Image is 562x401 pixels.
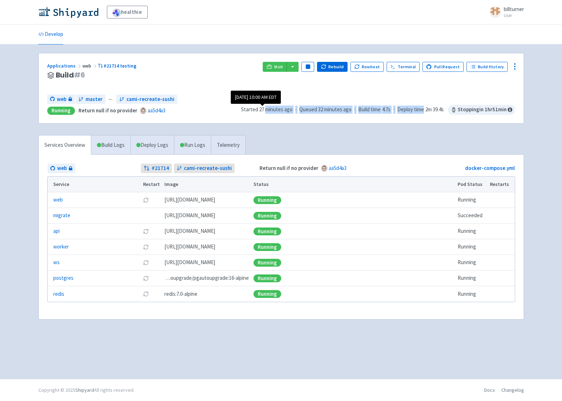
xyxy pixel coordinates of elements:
[143,260,149,266] button: Restart pod
[130,135,174,155] a: Deploy Logs
[143,276,149,281] button: Restart pod
[241,105,515,115] div: · · ·
[259,106,293,113] time: 27 minutes ago
[164,196,215,204] span: [DOMAIN_NAME][URL]
[143,197,149,203] button: Restart pod
[263,62,287,72] a: Visit
[38,386,135,394] div: Copyright © 2025 All rights reserved.
[455,286,487,302] td: Running
[162,177,251,192] th: Image
[425,106,444,114] span: 2m 39.4s
[397,106,424,114] span: Deploy time
[485,6,524,18] a: billturner User
[126,95,174,103] span: cami-recreate-sushi
[253,212,281,220] div: Running
[152,164,169,172] strong: # 21714
[260,165,318,171] strong: Return null if no provider
[164,258,215,267] span: [DOMAIN_NAME][URL]
[53,243,69,251] a: worker
[253,243,281,251] div: Running
[164,274,249,282] span: pgautoupgrade/pgautoupgrade:16-alpine
[75,387,94,393] a: Shipyard
[53,258,60,267] a: ws
[501,387,524,393] a: Changelog
[448,105,515,115] span: Stopping in 1 hr 51 min
[455,255,487,271] td: Running
[318,106,351,113] time: 32 minutes ago
[74,70,85,80] span: # 6
[48,164,75,173] a: web
[274,64,283,70] span: Visit
[455,271,487,286] td: Running
[174,135,211,155] a: Run Logs
[78,107,137,114] strong: Return null if no provider
[53,290,64,298] a: redis
[329,165,347,171] a: aa5d4a3
[387,62,420,72] a: Terminal
[91,135,130,155] a: Build Logs
[164,212,215,220] span: [DOMAIN_NAME][URL]
[86,95,103,103] span: master
[465,165,515,171] a: docker-compose.yml
[184,164,232,172] span: cami-recreate-sushi
[141,177,162,192] th: Restart
[253,274,281,282] div: Running
[143,229,149,234] button: Restart pod
[484,387,495,393] a: Docs
[504,6,524,12] span: billturner
[350,62,384,72] button: Rowboat
[82,63,98,69] span: web
[174,164,235,173] a: cami-recreate-sushi
[455,239,487,255] td: Running
[164,227,215,235] span: [DOMAIN_NAME][URL]
[48,177,141,192] th: Service
[116,95,177,104] a: cami-recreate-sushi
[143,244,149,250] button: Restart pod
[56,71,85,79] span: Build
[53,274,73,282] a: postgres
[143,291,149,297] button: Restart pod
[253,196,281,204] div: Running
[251,177,455,192] th: Status
[241,106,293,113] span: Started
[253,259,281,267] div: Running
[455,192,487,208] td: Running
[466,62,508,72] a: Build History
[253,228,281,235] div: Running
[98,63,138,69] a: #21714 testing
[299,106,351,113] span: Queued
[358,106,381,114] span: Build time
[47,63,82,69] a: Applications
[164,290,197,298] span: redis:7.0-alpine
[317,62,348,72] button: Rebuild
[38,25,63,44] a: Develop
[53,212,70,220] a: migrate
[422,62,464,72] a: Pull Request
[76,95,105,104] a: master
[107,6,148,18] a: healthie
[455,177,487,192] th: Pod Status
[301,62,314,72] button: Pause
[504,13,524,18] small: User
[108,95,114,103] span: ←
[164,243,215,251] span: [DOMAIN_NAME][URL]
[47,107,75,115] div: Running
[487,177,514,192] th: Restarts
[382,106,391,114] span: 4.7s
[455,208,487,224] td: Succeeded
[141,164,172,173] a: #21714
[57,164,67,172] span: web
[47,95,75,104] a: web
[148,107,165,114] a: aa5d4a3
[455,224,487,239] td: Running
[57,95,66,103] span: web
[211,135,245,155] a: Telemetry
[39,135,91,155] a: Services Overview
[38,6,98,18] img: Shipyard logo
[53,196,63,204] a: web
[53,227,60,235] a: api
[253,290,281,298] div: Running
